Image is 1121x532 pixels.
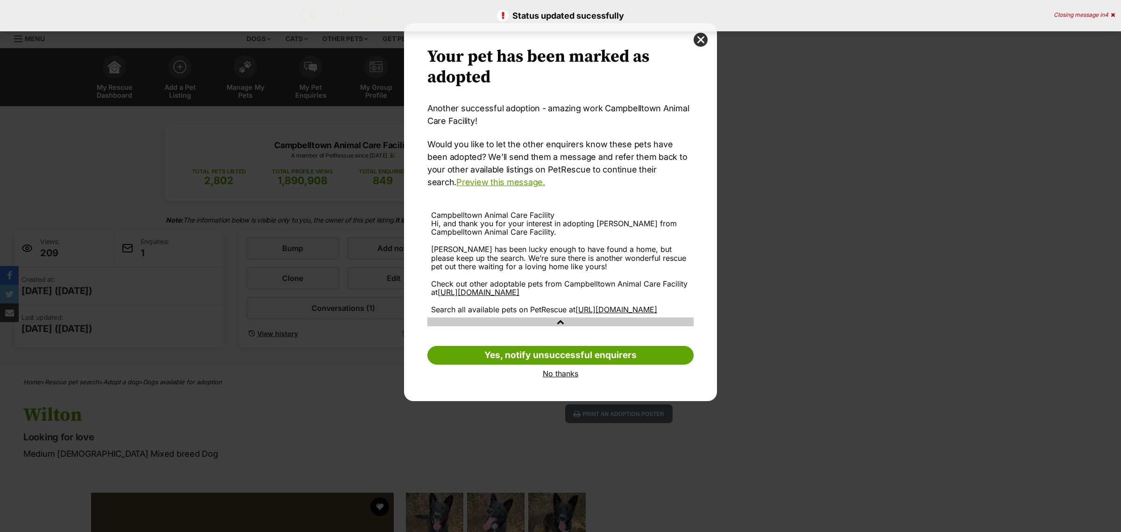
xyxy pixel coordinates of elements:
[427,102,694,127] p: Another successful adoption - amazing work Campbelltown Animal Care Facility!
[427,47,694,88] h2: Your pet has been marked as adopted
[456,177,545,187] a: Preview this message.
[431,210,554,220] span: Campbelltown Animal Care Facility
[431,219,690,314] div: Hi, and thank you for your interest in adopting [PERSON_NAME] from Campbelltown Animal Care Facil...
[1105,11,1108,18] span: 4
[694,33,708,47] button: close
[575,305,657,314] a: [URL][DOMAIN_NAME]
[427,138,694,188] p: Would you like to let the other enquirers know these pets have been adopted? We’ll send them a me...
[438,288,519,297] a: [URL][DOMAIN_NAME]
[9,9,1112,22] p: Status updated sucessfully
[1054,12,1115,18] div: Closing message in
[427,346,694,365] a: Yes, notify unsuccessful enquirers
[427,369,694,378] a: No thanks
